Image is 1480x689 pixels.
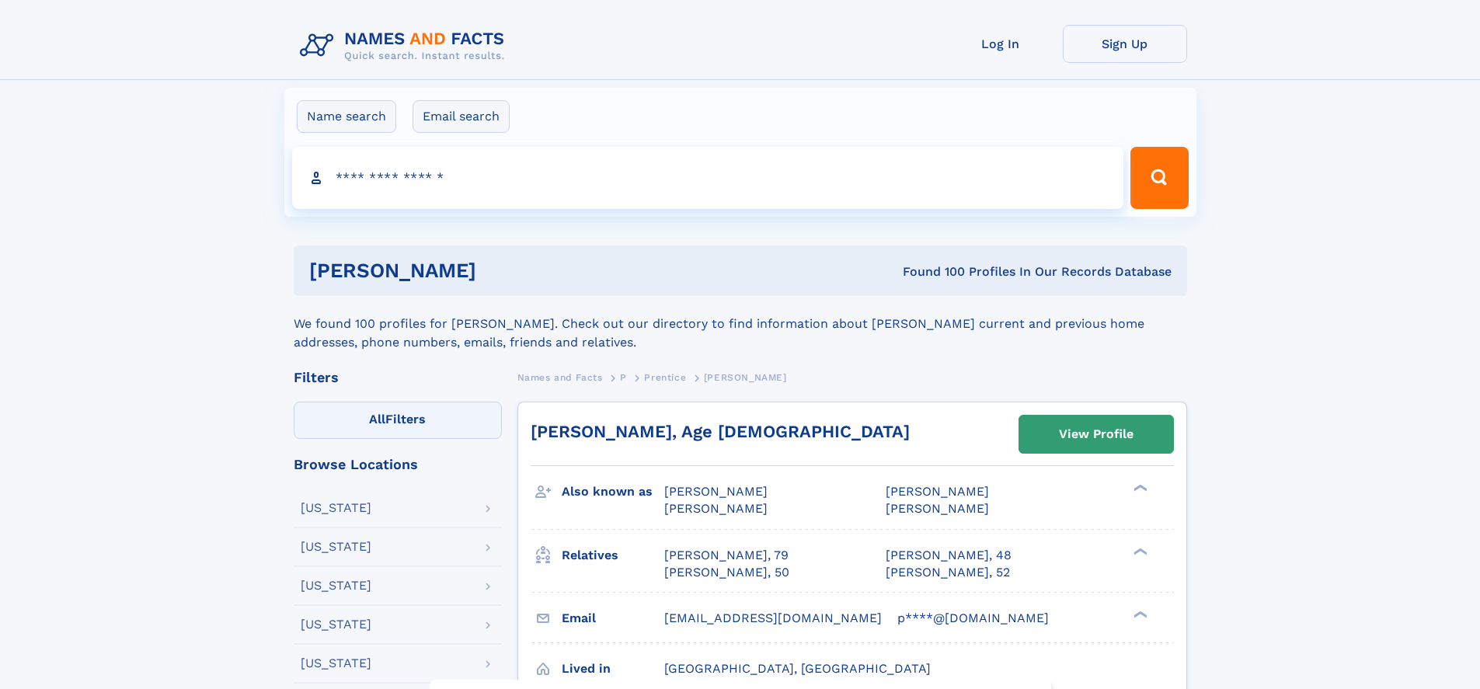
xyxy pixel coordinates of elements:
[664,501,768,516] span: [PERSON_NAME]
[938,25,1063,63] a: Log In
[531,422,910,441] a: [PERSON_NAME], Age [DEMOGRAPHIC_DATA]
[689,263,1172,280] div: Found 100 Profiles In Our Records Database
[301,541,371,553] div: [US_STATE]
[886,547,1012,564] a: [PERSON_NAME], 48
[562,656,664,682] h3: Lived in
[1130,483,1148,493] div: ❯
[562,542,664,569] h3: Relatives
[294,402,502,439] label: Filters
[664,484,768,499] span: [PERSON_NAME]
[664,547,789,564] a: [PERSON_NAME], 79
[1059,416,1134,452] div: View Profile
[1019,416,1173,453] a: View Profile
[664,661,931,676] span: [GEOGRAPHIC_DATA], [GEOGRAPHIC_DATA]
[301,502,371,514] div: [US_STATE]
[309,261,690,280] h1: [PERSON_NAME]
[886,484,989,499] span: [PERSON_NAME]
[644,367,686,387] a: Prentice
[886,564,1010,581] a: [PERSON_NAME], 52
[620,367,627,387] a: P
[562,605,664,632] h3: Email
[704,372,787,383] span: [PERSON_NAME]
[301,657,371,670] div: [US_STATE]
[1130,147,1188,209] button: Search Button
[886,501,989,516] span: [PERSON_NAME]
[620,372,627,383] span: P
[294,371,502,385] div: Filters
[644,372,686,383] span: Prentice
[664,564,789,581] a: [PERSON_NAME], 50
[294,458,502,472] div: Browse Locations
[517,367,603,387] a: Names and Facts
[1130,546,1148,556] div: ❯
[413,100,510,133] label: Email search
[292,147,1124,209] input: search input
[369,412,385,426] span: All
[301,579,371,592] div: [US_STATE]
[562,478,664,505] h3: Also known as
[1130,609,1148,619] div: ❯
[301,618,371,631] div: [US_STATE]
[294,296,1187,352] div: We found 100 profiles for [PERSON_NAME]. Check out our directory to find information about [PERSO...
[294,25,517,67] img: Logo Names and Facts
[664,611,882,625] span: [EMAIL_ADDRESS][DOMAIN_NAME]
[1063,25,1187,63] a: Sign Up
[297,100,396,133] label: Name search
